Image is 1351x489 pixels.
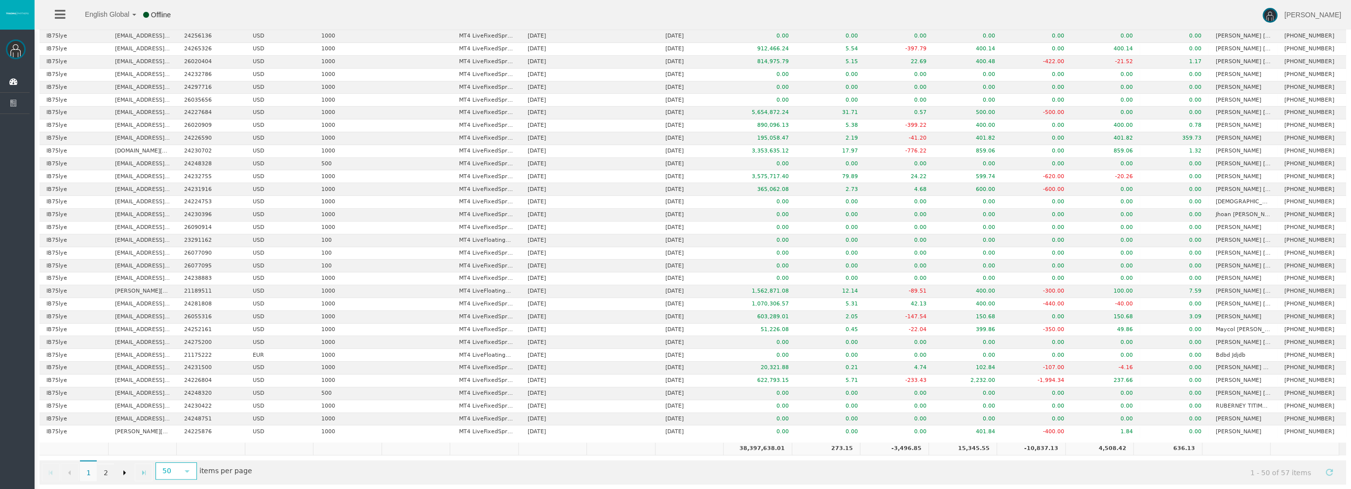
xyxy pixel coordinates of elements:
[452,81,521,94] td: MT4 LiveFixedSpreadAccount
[314,234,383,247] td: 100
[246,69,314,81] td: USD
[1277,145,1346,158] td: [PHONE_NUMBER]
[246,158,314,171] td: USD
[177,145,246,158] td: 24230702
[1071,170,1140,183] td: -20.26
[1140,209,1208,222] td: 0.00
[1140,132,1208,145] td: 359.73
[865,81,933,94] td: 0.00
[108,170,177,183] td: [EMAIL_ADDRESS][DOMAIN_NAME]
[1002,145,1071,158] td: 0.00
[933,119,1002,132] td: 400.00
[39,196,108,209] td: IB75lye
[452,222,521,234] td: MT4 LiveFixedSpreadAccount
[452,196,521,209] td: MT4 LiveFixedSpreadAccount
[1140,119,1208,132] td: 0.78
[108,69,177,81] td: [EMAIL_ADDRESS][DOMAIN_NAME]
[865,94,933,107] td: 0.00
[39,119,108,132] td: IB75lye
[246,247,314,260] td: USD
[727,43,796,56] td: 912,466.24
[1002,69,1071,81] td: 0.00
[727,132,796,145] td: 195,058.47
[1002,43,1071,56] td: 0.00
[1002,81,1071,94] td: 0.00
[796,119,864,132] td: 5.38
[1208,196,1277,209] td: [DEMOGRAPHIC_DATA][PERSON_NAME]
[658,81,727,94] td: [DATE]
[5,11,30,15] img: logo.svg
[246,222,314,234] td: USD
[1277,69,1346,81] td: [PHONE_NUMBER]
[177,30,246,43] td: 24256136
[658,145,727,158] td: [DATE]
[1277,222,1346,234] td: [PHONE_NUMBER]
[39,183,108,196] td: IB75lye
[452,247,521,260] td: MT4 LiveFixedSpreadAccount
[1208,107,1277,119] td: [PERSON_NAME] [PERSON_NAME]
[933,43,1002,56] td: 400.14
[246,94,314,107] td: USD
[1140,158,1208,171] td: 0.00
[246,209,314,222] td: USD
[108,234,177,247] td: [EMAIL_ADDRESS][DOMAIN_NAME]
[246,183,314,196] td: USD
[1002,170,1071,183] td: -620.00
[727,196,796,209] td: 0.00
[39,107,108,119] td: IB75lye
[933,158,1002,171] td: 0.00
[1263,8,1277,23] img: user-image
[108,222,177,234] td: [EMAIL_ADDRESS][DOMAIN_NAME]
[521,234,589,247] td: [DATE]
[1071,30,1140,43] td: 0.00
[314,158,383,171] td: 500
[1277,81,1346,94] td: [PHONE_NUMBER]
[727,170,796,183] td: 3,575,717.40
[796,183,864,196] td: 2.73
[1140,30,1208,43] td: 0.00
[933,94,1002,107] td: 0.00
[796,56,864,69] td: 5.15
[1140,56,1208,69] td: 1.17
[452,132,521,145] td: MT4 LiveFixedSpreadAccount
[452,69,521,81] td: MT4 LiveFixedSpreadAccount
[796,196,864,209] td: 0.00
[246,81,314,94] td: USD
[1208,145,1277,158] td: [PERSON_NAME]
[1208,81,1277,94] td: [PERSON_NAME]
[1002,107,1071,119] td: -500.00
[177,132,246,145] td: 24226590
[452,183,521,196] td: MT4 LiveFixedSpreadAccount
[314,209,383,222] td: 1000
[39,209,108,222] td: IB75lye
[1208,43,1277,56] td: [PERSON_NAME] [PERSON_NAME]
[246,145,314,158] td: USD
[1140,69,1208,81] td: 0.00
[452,145,521,158] td: MT4 LiveFixedSpreadAccount
[521,107,589,119] td: [DATE]
[1071,94,1140,107] td: 0.00
[933,56,1002,69] td: 400.48
[108,107,177,119] td: [EMAIL_ADDRESS][DOMAIN_NAME]
[452,107,521,119] td: MT4 LiveFixedSpreadAccount
[865,234,933,247] td: 0.00
[1277,183,1346,196] td: [PHONE_NUMBER]
[177,69,246,81] td: 24232786
[1277,107,1346,119] td: [PHONE_NUMBER]
[727,56,796,69] td: 814,975.79
[521,69,589,81] td: [DATE]
[521,145,589,158] td: [DATE]
[1071,81,1140,94] td: 0.00
[246,170,314,183] td: USD
[865,158,933,171] td: 0.00
[246,234,314,247] td: USD
[1071,234,1140,247] td: 0.00
[1208,170,1277,183] td: [PERSON_NAME]
[933,132,1002,145] td: 401.82
[314,56,383,69] td: 1000
[314,222,383,234] td: 1000
[865,222,933,234] td: 0.00
[521,209,589,222] td: [DATE]
[1277,170,1346,183] td: [PHONE_NUMBER]
[314,119,383,132] td: 1000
